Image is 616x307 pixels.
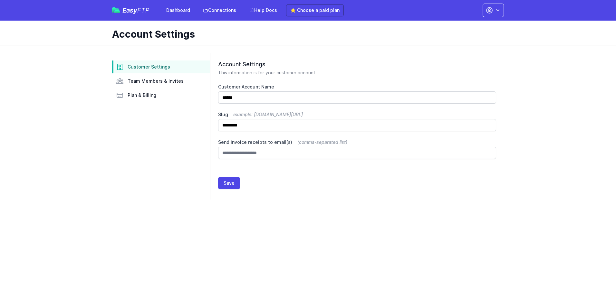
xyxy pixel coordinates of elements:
[112,7,149,14] a: EasyFTP
[218,139,496,145] label: Send invoice receipts to email(s)
[218,177,240,189] button: Save
[199,5,240,16] a: Connections
[286,4,344,16] a: ⭐ Choose a paid plan
[218,111,496,118] label: Slug
[137,6,149,14] span: FTP
[297,139,347,145] span: (comma-separated list)
[162,5,194,16] a: Dashboard
[218,60,496,68] h2: Account Settings
[112,60,210,73] a: Customer Settings
[112,7,120,13] img: easyftp_logo.png
[128,64,170,70] span: Customer Settings
[128,78,184,84] span: Team Members & Invites
[112,28,499,40] h1: Account Settings
[122,7,149,14] span: Easy
[218,84,496,90] label: Customer Account Name
[112,75,210,88] a: Team Members & Invites
[233,112,303,117] span: example: [DOMAIN_NAME][URL]
[218,70,496,76] p: This information is for your customer account.
[245,5,281,16] a: Help Docs
[128,92,156,98] span: Plan & Billing
[112,89,210,102] a: Plan & Billing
